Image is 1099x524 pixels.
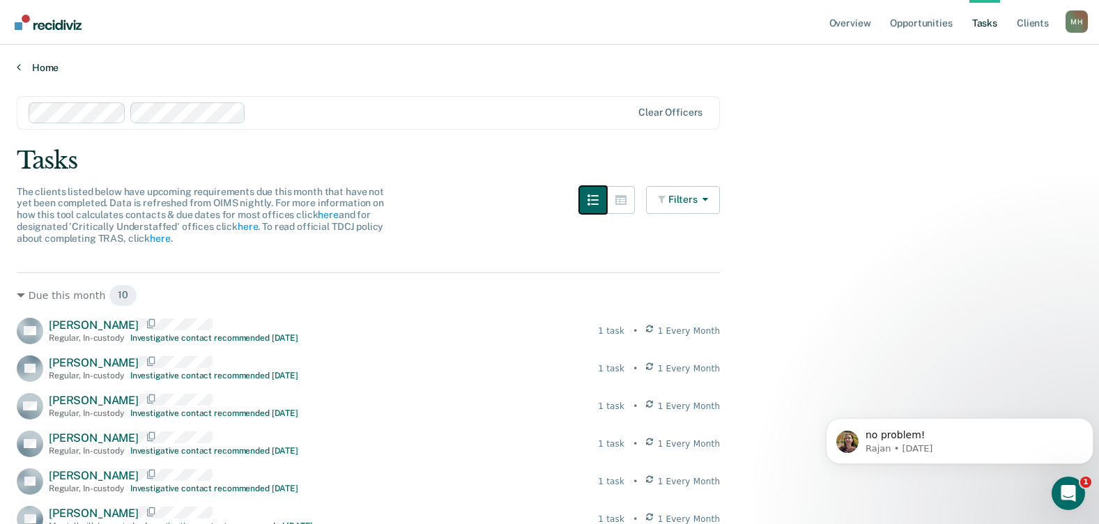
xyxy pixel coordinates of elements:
div: Regular , In-custody [49,333,125,343]
div: Investigative contact recommended [DATE] [130,408,298,418]
div: 1 task [598,475,624,488]
span: 10 [109,284,137,307]
div: Investigative contact recommended [DATE] [130,484,298,493]
div: 1 task [598,325,624,337]
div: • [633,438,638,450]
div: Tasks [17,146,1082,175]
div: Regular , In-custody [49,371,125,380]
a: Home [17,61,1082,74]
span: [PERSON_NAME] [49,318,139,332]
div: Regular , In-custody [49,484,125,493]
button: Profile dropdown button [1066,10,1088,33]
span: [PERSON_NAME] [49,469,139,482]
div: Clear officers [638,107,702,118]
div: Regular , In-custody [49,408,125,418]
span: 1 Every Month [658,438,721,450]
span: [PERSON_NAME] [49,507,139,520]
span: [PERSON_NAME] [49,356,139,369]
div: • [633,475,638,488]
span: 1 [1080,477,1091,488]
span: The clients listed below have upcoming requirements due this month that have not yet been complet... [17,186,384,244]
span: 1 Every Month [658,400,721,413]
button: Filters [646,186,720,214]
div: Regular , In-custody [49,446,125,456]
div: Investigative contact recommended [DATE] [130,333,298,343]
img: Recidiviz [15,15,82,30]
span: [PERSON_NAME] [49,431,139,445]
div: 1 task [598,362,624,375]
div: • [633,362,638,375]
a: here [238,221,258,232]
span: 1 Every Month [658,362,721,375]
div: 1 task [598,400,624,413]
iframe: Intercom notifications message [820,389,1099,486]
div: M H [1066,10,1088,33]
div: Due this month 10 [17,284,720,307]
div: Investigative contact recommended [DATE] [130,371,298,380]
a: here [318,209,338,220]
iframe: Intercom live chat [1052,477,1085,510]
div: • [633,400,638,413]
span: 1 Every Month [658,475,721,488]
span: [PERSON_NAME] [49,394,139,407]
div: • [633,325,638,337]
div: Investigative contact recommended [DATE] [130,446,298,456]
a: here [150,233,170,244]
span: 1 Every Month [658,325,721,337]
div: 1 task [598,438,624,450]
